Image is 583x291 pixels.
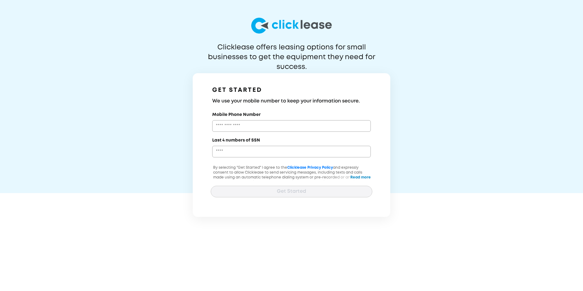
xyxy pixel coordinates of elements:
a: Clicklease Privacy Policy [287,166,333,169]
button: Get Started [211,186,372,197]
label: Last 4 numbers of SSN [212,137,260,143]
h3: We use your mobile number to keep your information secure. [212,98,371,105]
label: Mobile Phone Number [212,112,261,118]
p: Clicklease offers leasing options for small businesses to get the equipment they need for success. [193,43,390,62]
img: logo-larg [251,18,332,34]
h1: GET STARTED [212,85,371,95]
p: By selecting "Get Started" I agree to the and expressly consent to allow Clicklease to send servi... [211,165,372,195]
